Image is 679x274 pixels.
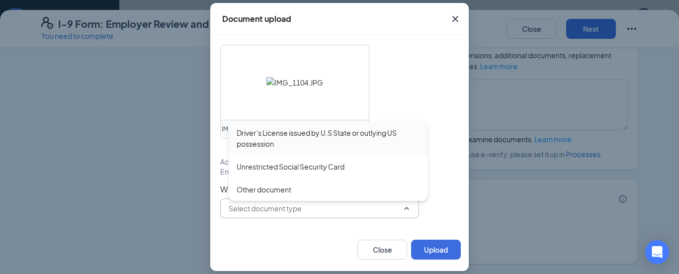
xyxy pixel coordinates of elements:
span: Ensure you upload clear front and back copies of the document. [220,167,427,177]
div: Driver’s License issued by U.S State or outlying US possession [237,127,420,149]
svg: Cross [449,13,461,25]
div: Open Intercom Messenger [645,240,669,264]
div: Document upload [222,13,291,24]
span: Which document are you uploading? [220,184,459,194]
button: Upload [411,240,461,260]
div: Unrestricted Social Security Card [237,161,344,172]
img: IMG_1104.JPG [266,77,323,88]
span: IMG_1104.JPG [222,125,263,134]
svg: ChevronUp [403,204,411,212]
span: Accepted File type: PDF, Images. Maximum File Size: 15MB [220,157,409,167]
div: Other document [237,184,291,195]
button: Close [357,240,407,260]
button: Close [442,3,469,35]
input: Select document type [229,203,399,214]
